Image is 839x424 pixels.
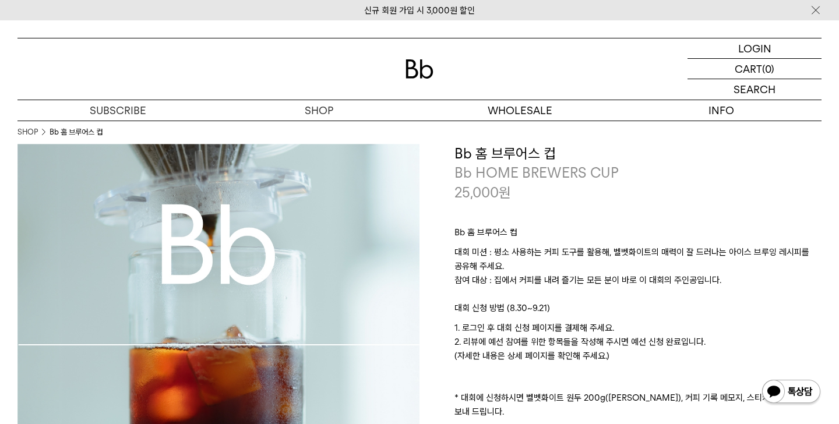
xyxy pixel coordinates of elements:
[761,379,822,407] img: 카카오톡 채널 1:1 채팅 버튼
[454,245,822,301] p: 대회 미션 : 평소 사용하는 커피 도구를 활용해, 벨벳화이트의 매력이 잘 드러나는 아이스 브루잉 레시피를 공유해 주세요. 참여 대상 : 집에서 커피를 내려 즐기는 모든 분이 ...
[454,163,822,183] p: Bb HOME BREWERS CUP
[406,59,433,79] img: 로고
[17,126,38,138] a: SHOP
[688,59,822,79] a: CART (0)
[688,38,822,59] a: LOGIN
[419,100,621,121] p: WHOLESALE
[621,100,822,121] p: INFO
[735,59,762,79] p: CART
[738,38,771,58] p: LOGIN
[364,5,475,16] a: 신규 회원 가입 시 3,000원 할인
[17,100,218,121] a: SUBSCRIBE
[454,321,822,419] p: 1. 로그인 후 대회 신청 페이지를 결제해 주세요. 2. 리뷰에 예선 참여를 위한 항목들을 작성해 주시면 예선 신청 완료입니다. (자세한 내용은 상세 페이지를 확인해 주세요....
[454,301,822,321] p: 대회 신청 방법 (8.30~9.21)
[499,184,511,201] span: 원
[218,100,419,121] a: SHOP
[734,79,775,100] p: SEARCH
[454,144,822,164] h3: Bb 홈 브루어스 컵
[50,126,103,138] li: Bb 홈 브루어스 컵
[762,59,774,79] p: (0)
[454,183,511,203] p: 25,000
[454,225,822,245] p: Bb 홈 브루어스 컵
